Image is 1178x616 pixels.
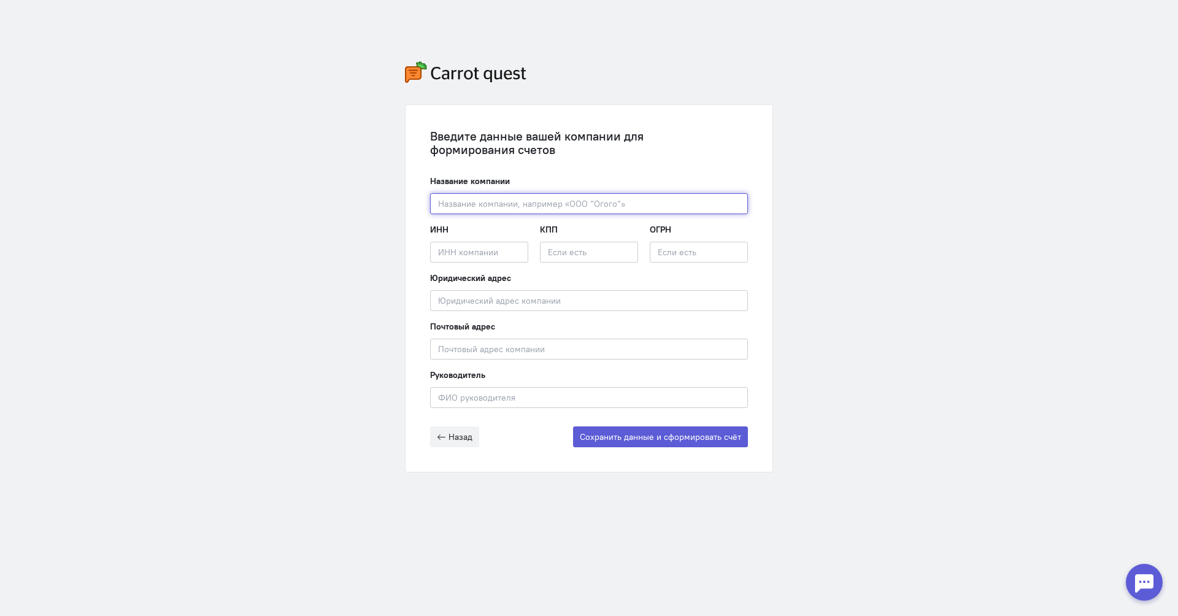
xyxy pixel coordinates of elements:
[430,272,511,284] label: Юридический адрес
[448,431,472,442] span: Назад
[650,223,671,236] label: ОГРН
[430,175,510,187] label: Название компании
[430,369,485,381] label: Руководитель
[430,290,748,311] input: Юридический адрес компании
[430,223,448,236] label: ИНН
[430,320,495,333] label: Почтовый адрес
[430,387,748,408] input: ФИО руководителя
[430,426,479,447] button: Назад
[540,223,558,236] label: КПП
[650,242,748,263] input: Если есть
[430,193,748,214] input: Название компании, например «ООО “Огого“»
[573,426,748,447] button: Сохранить данные и сформировать счёт
[540,242,638,263] input: Если есть
[430,129,748,156] div: Введите данные вашей компании для формирования счетов
[405,61,526,83] img: carrot-quest-logo.svg
[430,242,528,263] input: ИНН компании
[430,339,748,360] input: Почтовый адрес компании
